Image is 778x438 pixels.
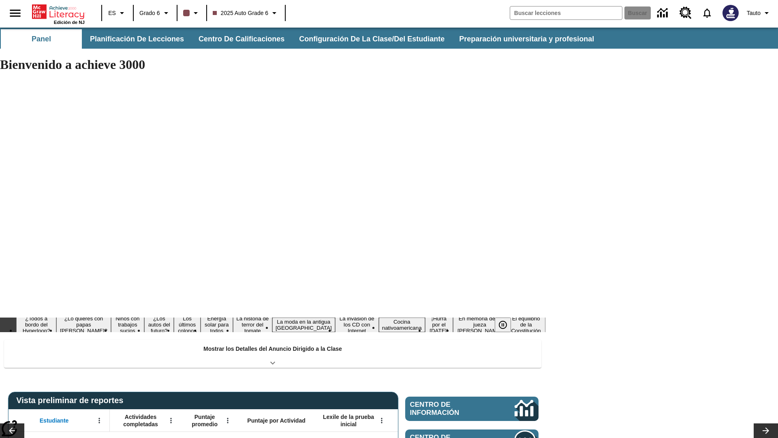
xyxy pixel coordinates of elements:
a: Centro de información [405,397,539,421]
span: ES [108,9,116,17]
span: Actividades completadas [114,413,167,428]
button: Diapositiva 1 ¿Todos a bordo del Hyperloop? [16,314,56,335]
span: Lexile de la prueba inicial [319,413,378,428]
button: Grado: Grado 6, Elige un grado [136,6,174,20]
button: Escoja un nuevo avatar [718,2,744,24]
button: Diapositiva 6 Energía solar para todos [201,314,233,335]
button: Diapositiva 10 Cocina nativoamericana [379,318,425,332]
img: Avatar [722,5,739,21]
button: Panel [1,29,82,49]
button: Abrir menú [165,414,177,427]
button: Preparación universitaria y profesional [453,29,601,49]
button: Centro de calificaciones [192,29,291,49]
button: Configuración de la clase/del estudiante [293,29,451,49]
button: Diapositiva 4 ¿Los autos del futuro? [144,314,174,335]
button: Diapositiva 3 Niños con trabajos sucios [111,314,145,335]
button: Pausar [495,318,511,332]
button: Planificación de lecciones [83,29,190,49]
button: El color de la clase es café oscuro. Cambiar el color de la clase. [180,6,204,20]
a: Notificaciones [697,2,718,24]
button: Diapositiva 7 La historia de terror del tomate [233,314,272,335]
button: Diapositiva 8 La moda en la antigua Roma [272,318,335,332]
button: Diapositiva 5 Los últimos colonos [174,314,201,335]
div: Mostrar los Detalles del Anuncio Dirigido a la Clase [4,340,541,368]
button: Abrir el menú lateral [3,1,27,25]
span: Grado 6 [139,9,160,17]
a: Centro de recursos, Se abrirá en una pestaña nueva. [675,2,697,24]
span: Edición de NJ [54,20,85,25]
button: Perfil/Configuración [744,6,775,20]
span: Estudiante [40,417,69,424]
button: Diapositiva 13 El equilibrio de la Constitución [507,314,545,335]
button: Lenguaje: ES, Selecciona un idioma [105,6,130,20]
input: Buscar campo [510,6,622,19]
button: Abrir menú [222,414,234,427]
span: Tauto [747,9,761,17]
a: Portada [32,4,85,20]
button: Carrusel de lecciones, seguir [754,423,778,438]
button: Diapositiva 9 La invasión de los CD con Internet [335,314,379,335]
span: Vista preliminar de reportes [16,396,127,405]
button: Diapositiva 12 En memoria de la jueza O'Connor [453,314,507,335]
div: Pausar [495,318,519,332]
button: Diapositiva 11 ¡Hurra por el Día de la Constitución! [425,314,453,335]
span: Centro de información [410,401,487,417]
button: Abrir menú [93,414,105,427]
div: Portada [32,3,85,25]
p: Mostrar los Detalles del Anuncio Dirigido a la Clase [203,345,342,353]
button: Clase: 2025 Auto Grade 6, Selecciona una clase [209,6,283,20]
a: Centro de información [652,2,675,24]
span: Puntaje por Actividad [247,417,305,424]
button: Diapositiva 2 ¿Lo quieres con papas fritas? [56,314,111,335]
button: Abrir menú [376,414,388,427]
span: Puntaje promedio [185,413,224,428]
span: 2025 Auto Grade 6 [213,9,269,17]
